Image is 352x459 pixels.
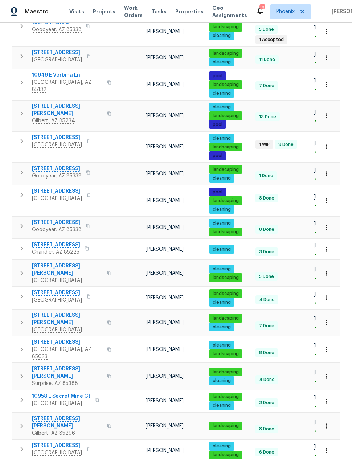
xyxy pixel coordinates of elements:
[210,275,242,281] span: landscaping
[314,194,329,200] span: [DATE]
[32,49,82,56] span: [STREET_ADDRESS]
[275,142,296,148] span: 9 Done
[210,369,242,375] span: landscaping
[146,295,184,300] span: [PERSON_NAME]
[314,370,329,375] span: [DATE]
[210,452,242,458] span: landscaping
[146,320,184,325] span: [PERSON_NAME]
[212,4,247,19] span: Geo Assignments
[210,153,225,159] span: pool
[210,50,242,57] span: landscaping
[314,141,329,146] span: [DATE]
[210,73,225,79] span: pool
[146,225,184,230] span: [PERSON_NAME]
[146,374,184,379] span: [PERSON_NAME]
[210,24,242,30] span: landscaping
[256,426,277,432] span: 8 Done
[256,249,277,255] span: 3 Done
[276,8,295,15] span: Phoenix
[32,56,82,63] span: [GEOGRAPHIC_DATA]
[256,173,276,179] span: 1 Done
[210,266,234,272] span: cleaning
[210,175,234,181] span: cleaning
[314,292,329,297] span: [DATE]
[210,135,234,142] span: cleaning
[314,168,329,173] span: [DATE]
[124,4,143,19] span: Work Orders
[256,37,287,43] span: 1 Accepted
[146,423,184,429] span: [PERSON_NAME]
[210,402,234,409] span: cleaning
[210,144,242,150] span: landscaping
[314,221,329,226] span: [DATE]
[256,114,279,120] span: 13 Done
[93,8,115,15] span: Projects
[146,82,184,87] span: [PERSON_NAME]
[314,52,329,57] span: [DATE]
[210,378,234,384] span: cleaning
[256,323,277,329] span: 7 Done
[146,448,184,453] span: [PERSON_NAME]
[314,420,329,425] span: [DATE]
[210,90,234,97] span: cleaning
[314,267,329,272] span: [DATE]
[151,9,167,14] span: Tasks
[314,25,329,30] span: [DATE]
[314,444,329,450] span: [DATE]
[25,8,49,15] span: Maestro
[210,342,234,348] span: cleaning
[256,400,277,406] span: 3 Done
[256,377,278,383] span: 4 Done
[314,110,329,115] span: [DATE]
[210,113,242,119] span: landscaping
[146,29,184,34] span: [PERSON_NAME]
[210,206,234,213] span: cleaning
[210,324,234,330] span: cleaning
[146,171,184,176] span: [PERSON_NAME]
[210,82,242,88] span: landscaping
[146,198,184,203] span: [PERSON_NAME]
[256,26,277,33] span: 5 Done
[210,220,234,226] span: cleaning
[210,104,234,110] span: cleaning
[210,315,242,321] span: landscaping
[210,229,242,235] span: landscaping
[210,394,242,400] span: landscaping
[210,59,234,65] span: cleaning
[175,8,204,15] span: Properties
[210,246,234,253] span: cleaning
[256,449,277,455] span: 6 Done
[146,247,184,252] span: [PERSON_NAME]
[256,274,277,280] span: 5 Done
[210,198,242,204] span: landscaping
[210,122,225,128] span: pool
[256,195,277,201] span: 8 Done
[210,443,234,449] span: cleaning
[146,271,184,276] span: [PERSON_NAME]
[314,316,329,321] span: [DATE]
[259,4,265,12] div: 16
[146,55,184,60] span: [PERSON_NAME]
[256,57,278,63] span: 11 Done
[69,8,84,15] span: Visits
[210,351,242,357] span: landscaping
[256,226,277,233] span: 8 Done
[210,189,225,195] span: pool
[314,343,329,348] span: [DATE]
[314,78,329,83] span: [DATE]
[32,226,82,233] span: Goodyear, AZ 85338
[314,395,329,400] span: [DATE]
[314,243,329,248] span: [DATE]
[256,297,278,303] span: 4 Done
[210,423,242,429] span: landscaping
[146,398,184,403] span: [PERSON_NAME]
[210,291,242,297] span: landscaping
[256,142,273,148] span: 1 WIP
[256,83,277,89] span: 7 Done
[256,350,277,356] span: 8 Done
[210,33,234,39] span: cleaning
[146,144,184,149] span: [PERSON_NAME]
[146,113,184,118] span: [PERSON_NAME]
[210,167,242,173] span: landscaping
[146,347,184,352] span: [PERSON_NAME]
